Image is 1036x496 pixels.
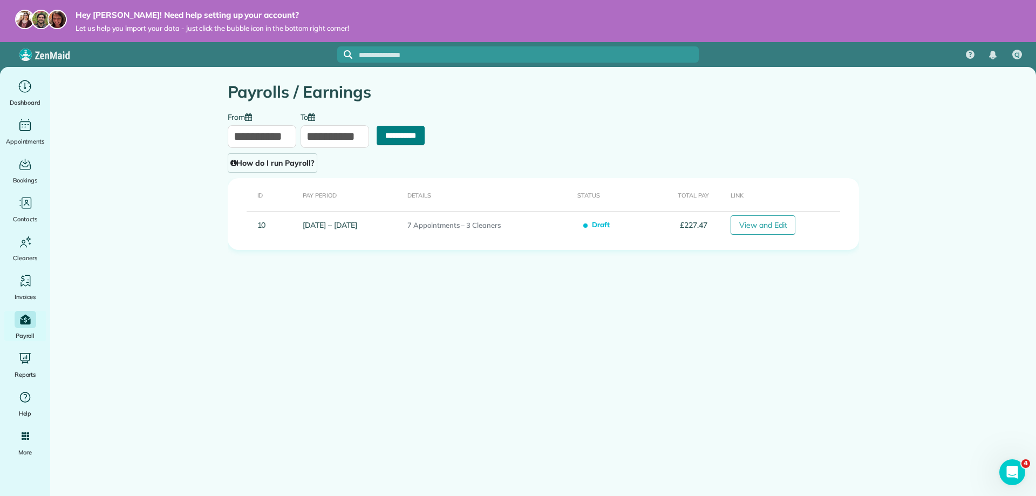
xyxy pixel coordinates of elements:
strong: Hey [PERSON_NAME]! Need help setting up your account? [76,10,349,21]
a: Bookings [4,155,46,186]
h1: Payrolls / Earnings [228,83,859,101]
td: £227.47 [648,211,712,239]
a: Dashboard [4,78,46,108]
span: Reports [15,369,36,380]
span: Cleaners [13,253,37,263]
td: 7 Appointments – 3 Cleaners [403,211,573,239]
span: Draft [585,216,614,234]
a: [DATE] – [DATE] [303,220,357,230]
span: 4 [1021,459,1030,468]
th: ID [228,178,299,211]
a: Payroll [4,311,46,341]
a: Help [4,389,46,419]
img: michelle-19f622bdf1676172e81f8f8fba1fb50e276960ebfe0243fe18214015130c80e4.jpg [47,10,67,29]
svg: Focus search [344,50,352,59]
a: Reports [4,350,46,380]
img: maria-72a9807cf96188c08ef61303f053569d2e2a8a1cde33d635c8a3ac13582a053d.jpg [15,10,35,29]
span: Dashboard [10,97,40,108]
th: Details [403,178,573,211]
nav: Main [957,42,1036,67]
span: Help [19,408,32,419]
a: Cleaners [4,233,46,263]
span: More [18,447,32,458]
a: Invoices [4,272,46,302]
a: Appointments [4,117,46,147]
span: CJ [1014,51,1020,59]
a: View and Edit [731,215,796,235]
span: Contacts [13,214,37,225]
label: To [301,112,321,121]
a: How do I run Payroll? [228,153,317,173]
span: Let us help you import your data - just click the bubble icon in the bottom right corner! [76,24,349,33]
img: jorge-587dff0eeaa6aab1f244e6dc62b8924c3b6ad411094392a53c71c6c4a576187d.jpg [31,10,51,29]
iframe: Intercom live chat [999,459,1025,485]
td: 10 [228,211,299,239]
span: Invoices [15,291,36,302]
th: Link [712,178,859,211]
a: Contacts [4,194,46,225]
span: Appointments [6,136,45,147]
div: Notifications [982,43,1004,67]
label: From [228,112,258,121]
th: Status [573,178,648,211]
th: Pay Period [298,178,403,211]
th: Total Pay [648,178,712,211]
span: Bookings [13,175,38,186]
button: Focus search [337,50,352,59]
span: Payroll [16,330,35,341]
